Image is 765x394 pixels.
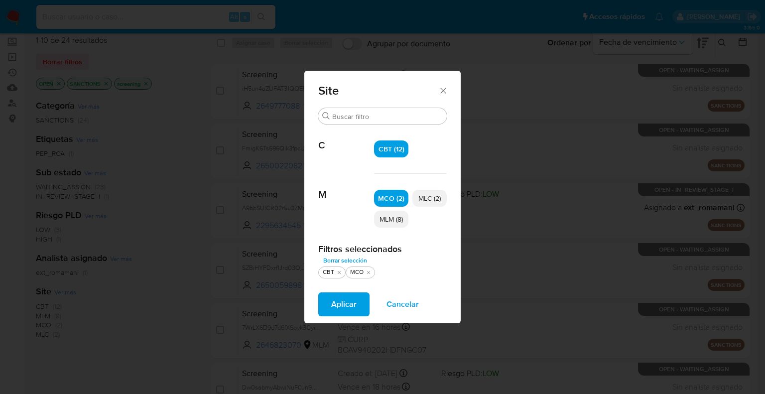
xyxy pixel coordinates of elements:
[374,190,408,207] div: MCO (2)
[335,268,343,276] button: quitar CBT
[379,144,404,154] span: CBT (12)
[378,193,404,203] span: MCO (2)
[374,140,408,157] div: CBT (12)
[380,214,403,224] span: MLM (8)
[318,292,370,316] button: Aplicar
[374,211,408,228] div: MLM (8)
[318,244,447,255] h2: Filtros seleccionados
[331,293,357,315] span: Aplicar
[323,256,367,265] span: Borrar selección
[318,85,438,97] span: Site
[386,293,419,315] span: Cancelar
[374,292,432,316] button: Cancelar
[318,174,374,201] span: M
[318,125,374,151] span: C
[412,190,447,207] div: MLC (2)
[348,268,366,276] div: MCO
[438,86,447,95] button: Cerrar
[332,112,443,121] input: Buscar filtro
[322,112,330,120] button: Buscar
[418,193,441,203] span: MLC (2)
[365,268,373,276] button: quitar MCO
[321,268,336,276] div: CBT
[318,255,372,266] button: Borrar selección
